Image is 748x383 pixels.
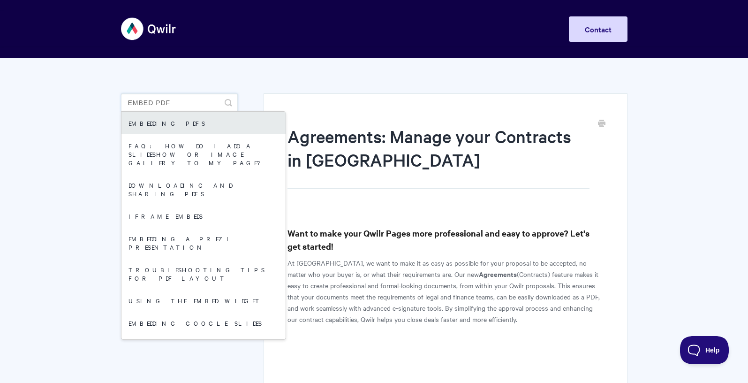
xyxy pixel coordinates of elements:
[287,257,603,325] p: At [GEOGRAPHIC_DATA], we want to make it as easy as possible for your proposal to be accepted, no...
[121,227,286,258] a: Embedding a Prezi presentation
[121,134,286,174] a: FAQ: How do I add a slideshow or image gallery to my page?
[121,11,177,46] img: Qwilr Help Center
[121,112,286,134] a: Embedding PDFs
[287,124,589,189] h1: Agreements: Manage your Contracts in [GEOGRAPHIC_DATA]
[121,258,286,289] a: Troubleshooting tips for PDF layout
[121,205,286,227] a: iFrame Embeds
[121,334,286,357] a: Embed Blocks
[121,289,286,312] a: Using the Embed Widget
[680,336,729,364] iframe: Toggle Customer Support
[121,93,238,112] input: Search
[598,119,605,129] a: Print this Article
[287,227,603,253] h3: Want to make your Qwilr Pages more professional and easy to approve? Let's get started!
[121,312,286,334] a: Embedding Google Slides
[121,174,286,205] a: Downloading and sharing PDFs
[569,16,627,42] a: Contact
[479,269,517,279] b: Agreements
